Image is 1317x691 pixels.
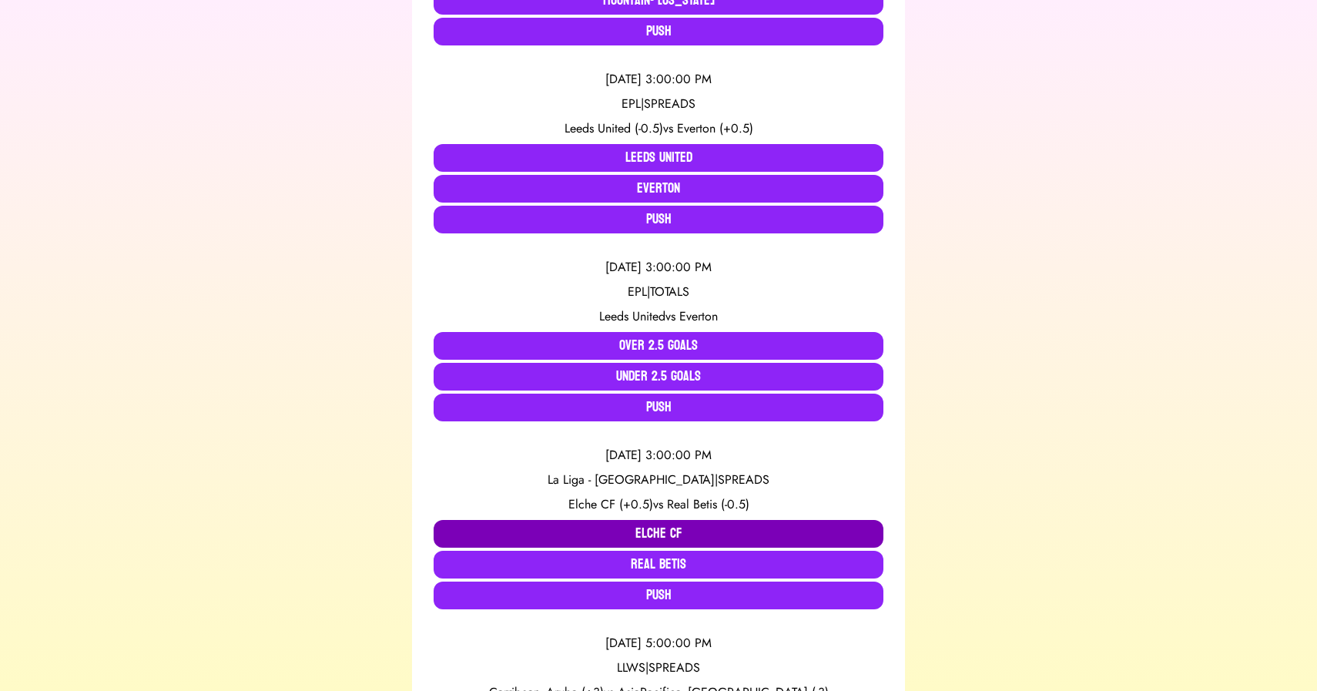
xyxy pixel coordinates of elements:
[679,307,718,325] span: Everton
[434,95,883,113] div: EPL | SPREADS
[434,363,883,391] button: Under 2.5 Goals
[434,551,883,579] button: Real Betis
[434,394,883,421] button: Push
[568,495,653,513] span: Elche CF (+0.5)
[565,119,663,137] span: Leeds United (-0.5)
[434,582,883,609] button: Push
[434,332,883,360] button: Over 2.5 Goals
[677,119,753,137] span: Everton (+0.5)
[434,307,883,326] div: vs
[434,18,883,45] button: Push
[667,495,749,513] span: Real Betis (-0.5)
[434,283,883,301] div: EPL | TOTALS
[434,471,883,489] div: La Liga - [GEOGRAPHIC_DATA] | SPREADS
[434,520,883,548] button: Elche CF
[434,446,883,465] div: [DATE] 3:00:00 PM
[434,659,883,677] div: LLWS | SPREADS
[434,495,883,514] div: vs
[434,175,883,203] button: Everton
[434,119,883,138] div: vs
[434,634,883,652] div: [DATE] 5:00:00 PM
[434,70,883,89] div: [DATE] 3:00:00 PM
[434,206,883,233] button: Push
[434,258,883,277] div: [DATE] 3:00:00 PM
[599,307,665,325] span: Leeds United
[434,144,883,172] button: Leeds United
